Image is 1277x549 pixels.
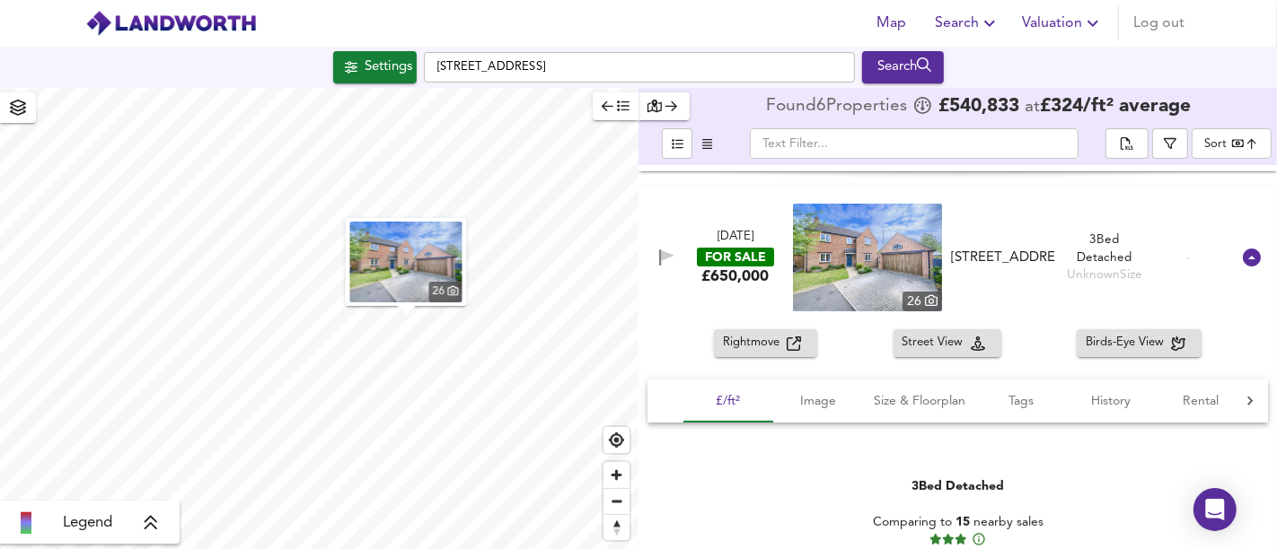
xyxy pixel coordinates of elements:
div: 26 [903,292,942,311]
div: £650,000 [701,266,769,286]
div: 3 Bed Detached [1062,231,1147,266]
input: Enter a location... [424,52,855,83]
span: Rightmove [723,333,787,353]
div: [DATE]FOR SALE£650,000 property thumbnail 26 [STREET_ADDRESS]3Bed DetachedUnknownSize - [638,186,1277,329]
button: Valuation [1015,5,1111,41]
div: split button [1105,128,1149,159]
button: Settings [333,51,417,83]
span: Reset bearing to north [603,515,630,540]
img: property thumbnail [350,222,462,302]
span: Legend [63,512,112,534]
button: Map [863,5,920,41]
div: [DATE] [718,229,753,246]
img: logo [85,10,257,37]
button: property thumbnail 26 [346,218,467,306]
button: Find my location [603,427,630,453]
button: Zoom in [603,462,630,488]
button: Reset bearing to north [603,514,630,540]
div: 26 [429,282,462,302]
span: Image [784,390,852,413]
span: Zoom out [603,489,630,514]
a: property thumbnail 26 [350,222,462,302]
div: Unknown Size [1066,258,1143,291]
div: FOR SALE [697,248,774,266]
span: Valuation [1022,11,1104,36]
button: Rightmove [714,329,817,357]
span: £/ft² [694,390,762,413]
div: Sort [1192,128,1272,159]
button: Search [928,5,1008,41]
span: Map [870,11,913,36]
span: Birds-Eye View [1086,333,1171,353]
span: at [1025,99,1040,116]
div: Found 6 Propert ies [766,98,912,116]
svg: Show Details [1241,247,1263,268]
button: Street View [894,329,1001,357]
span: £ 324 / ft² average [1040,97,1191,116]
span: Log out [1133,11,1185,36]
span: Street View [903,333,971,353]
a: property thumbnail 26 [793,204,942,311]
span: Size & Floorplan [874,390,965,413]
input: Text Filter... [750,128,1079,159]
div: Sort [1204,135,1227,152]
div: Comparing to nearby sales [841,513,1075,547]
button: Log out [1126,5,1192,41]
span: Search [935,11,1000,36]
button: Birds-Eye View [1077,329,1202,357]
span: £ 540,833 [938,98,1019,116]
span: History [1077,390,1145,413]
img: property thumbnail [793,204,942,311]
div: Open Intercom Messenger [1193,488,1237,531]
span: Rental [1167,390,1235,413]
div: Settings [365,56,412,79]
button: Search [862,51,944,83]
div: 3 Bed Detached [912,477,1004,495]
span: - [1186,251,1190,265]
button: Zoom out [603,488,630,514]
div: Click to configure Search Settings [333,51,417,83]
div: Purlieu Court, Naseby, NN6 6AN [944,248,1062,267]
span: Tags [987,390,1055,413]
span: 15 [956,516,970,528]
div: [STREET_ADDRESS] [951,248,1055,267]
div: Run Your Search [862,51,944,83]
div: Search [867,56,939,79]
